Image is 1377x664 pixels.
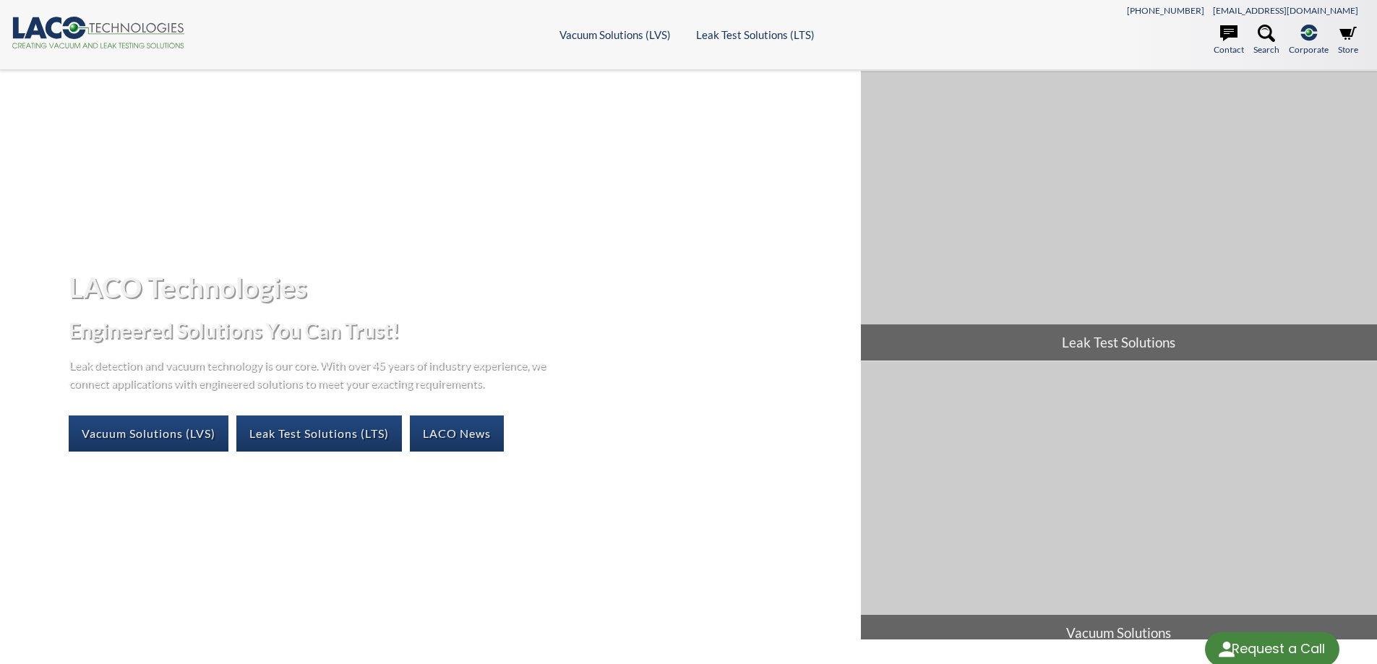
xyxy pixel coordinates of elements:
[69,270,849,305] h1: LACO Technologies
[861,71,1377,361] a: Leak Test Solutions
[861,615,1377,651] span: Vacuum Solutions
[69,355,553,392] p: Leak detection and vacuum technology is our core. With over 45 years of industry experience, we c...
[236,415,402,452] a: Leak Test Solutions (LTS)
[410,415,504,452] a: LACO News
[1127,5,1204,16] a: [PHONE_NUMBER]
[1338,25,1358,56] a: Store
[559,28,671,41] a: Vacuum Solutions (LVS)
[69,415,228,452] a: Vacuum Solutions (LVS)
[1213,5,1358,16] a: [EMAIL_ADDRESS][DOMAIN_NAME]
[861,361,1377,651] a: Vacuum Solutions
[696,28,815,41] a: Leak Test Solutions (LTS)
[1214,25,1244,56] a: Contact
[861,324,1377,361] span: Leak Test Solutions
[69,317,849,344] h2: Engineered Solutions You Can Trust!
[1253,25,1279,56] a: Search
[1289,43,1329,56] span: Corporate
[1215,638,1238,661] img: round button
